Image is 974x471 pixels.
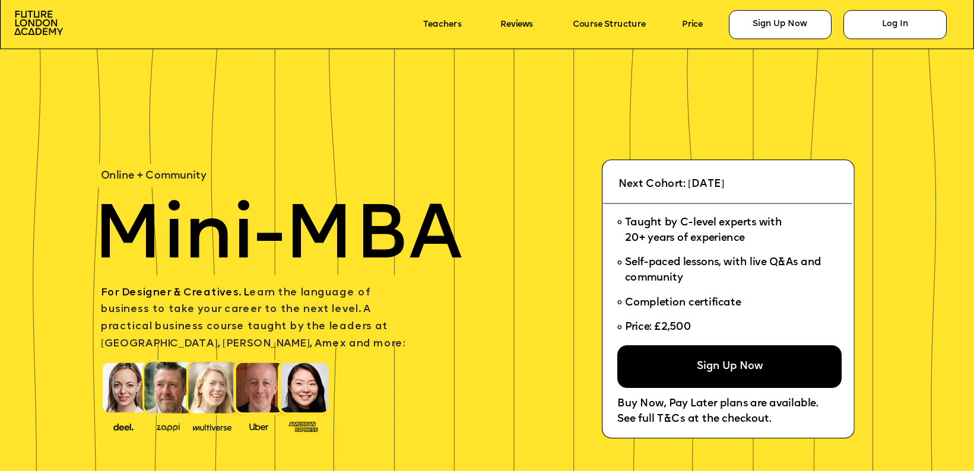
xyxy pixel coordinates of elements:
[625,298,741,308] span: Completion certificate
[625,323,691,333] span: Price: £2,500
[625,218,782,243] span: Taught by C-level experts with 20+ years of experience
[150,421,188,431] img: image-b2f1584c-cbf7-4a77-bbe0-f56ae6ee31f2.png
[573,20,646,30] a: Course Structure
[682,20,703,30] a: Price
[14,11,63,36] img: image-aac980e9-41de-4c2d-a048-f29dd30a0068.png
[618,179,724,190] span: Next Cohort: [DATE]
[101,287,405,349] span: earn the language of business to take your career to the next level. A practical business course ...
[93,201,462,276] span: Mini-MBA
[617,414,772,425] span: See full T&Cs at the checkout.
[240,421,278,431] img: image-99cff0b2-a396-4aab-8550-cf4071da2cb9.png
[284,419,322,433] img: image-93eab660-639c-4de6-957c-4ae039a0235a.png
[101,171,207,182] span: Online + Community
[423,20,461,30] a: Teachers
[617,399,818,409] span: Buy Now, Pay Later plans are available.
[101,287,249,298] span: For Designer & Creatives. L
[104,420,142,432] img: image-388f4489-9820-4c53-9b08-f7df0b8d4ae2.png
[625,258,824,284] span: Self-paced lessons, with live Q&As and community
[500,20,532,30] a: Reviews
[189,420,235,432] img: image-b7d05013-d886-4065-8d38-3eca2af40620.png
